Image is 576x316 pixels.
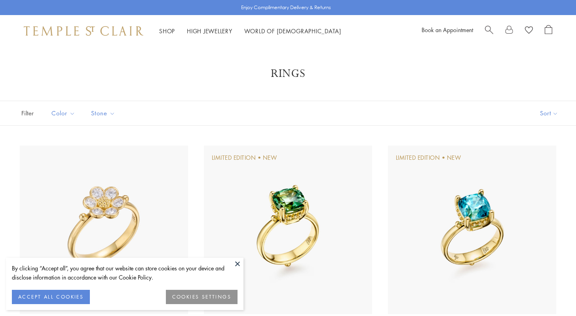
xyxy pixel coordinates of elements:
nav: Main navigation [159,26,341,36]
iframe: Gorgias live chat messenger [536,279,568,308]
div: Limited Edition • New [396,153,461,162]
h1: Rings [32,67,544,81]
button: Stone [85,104,121,122]
span: Stone [87,108,121,118]
button: ACCEPT ALL COOKIES [12,290,90,304]
a: Search [485,25,493,37]
button: COOKIES SETTINGS [166,290,238,304]
img: R46849-SASIN305 [204,146,372,314]
a: Book an Appointment [422,26,473,34]
img: R31883-FIORI [20,146,188,314]
button: Show sort by [522,101,576,125]
a: Open Shopping Bag [545,25,552,37]
button: Color [46,104,81,122]
a: World of [DEMOGRAPHIC_DATA]World of [DEMOGRAPHIC_DATA] [244,27,341,35]
div: By clicking “Accept all”, you agree that our website can store cookies on your device and disclos... [12,264,238,282]
span: Color [48,108,81,118]
img: R46849-SASBZ579 [388,146,556,314]
p: Enjoy Complimentary Delivery & Returns [241,4,331,11]
div: Limited Edition • New [212,153,277,162]
img: Temple St. Clair [24,26,143,36]
a: View Wishlist [525,25,533,37]
a: High JewelleryHigh Jewellery [187,27,232,35]
a: ShopShop [159,27,175,35]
